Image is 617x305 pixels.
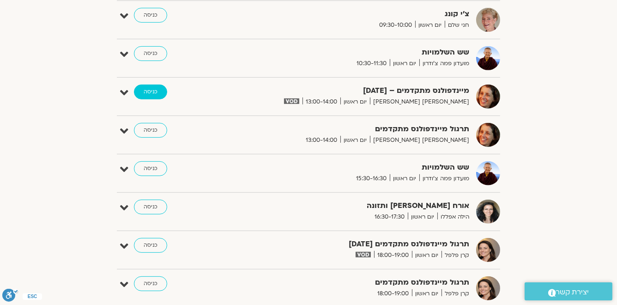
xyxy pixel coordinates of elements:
span: קרן פלפל [442,289,469,299]
a: כניסה [134,276,167,291]
a: כניסה [134,8,167,23]
strong: שש השלמויות [243,46,469,59]
a: יצירת קשר [525,282,612,300]
strong: תרגול מיינדפולנס מתקדמים [DATE] [243,238,469,250]
span: 09:30-10:00 [376,20,415,30]
a: כניסה [134,123,167,138]
span: 13:00-14:00 [302,97,340,107]
span: 18:00-19:00 [374,250,412,260]
span: יצירת קשר [556,286,589,299]
span: יום ראשון [340,97,370,107]
span: יום ראשון [408,212,437,222]
a: כניסה [134,46,167,61]
span: יום ראשון [390,174,419,183]
span: קרן פלפל [442,250,469,260]
span: [PERSON_NAME] [PERSON_NAME] [370,97,469,107]
span: חני שלם [445,20,469,30]
span: יום ראשון [340,135,370,145]
strong: מיינדפולנס מתקדמים – [DATE] [243,85,469,97]
img: vodicon [356,252,371,257]
span: יום ראשון [412,289,442,299]
a: כניסה [134,161,167,176]
a: כניסה [134,85,167,99]
span: יום ראשון [412,250,442,260]
span: [PERSON_NAME] [PERSON_NAME] [370,135,469,145]
span: 13:00-14:00 [302,135,340,145]
img: vodicon [284,98,299,104]
strong: שש השלמויות [243,161,469,174]
span: יום ראשון [415,20,445,30]
span: הילה אפללו [437,212,469,222]
strong: תרגול מיינדפולנס מתקדמים [243,123,469,135]
span: יום ראשון [390,59,419,68]
span: מועדון פמה צ'ודרון [419,174,469,183]
strong: אורח [PERSON_NAME] ותזונה [243,200,469,212]
strong: תרגול מיינדפולנס מתקדמים [243,276,469,289]
span: 18:00-19:00 [374,289,412,299]
strong: צ'י קונג [243,8,469,20]
span: מועדון פמה צ'ודרון [419,59,469,68]
span: 15:30-16:30 [353,174,390,183]
span: 16:30-17:30 [371,212,408,222]
a: כניסה [134,238,167,253]
span: 10:30-11:30 [353,59,390,68]
a: כניסה [134,200,167,214]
